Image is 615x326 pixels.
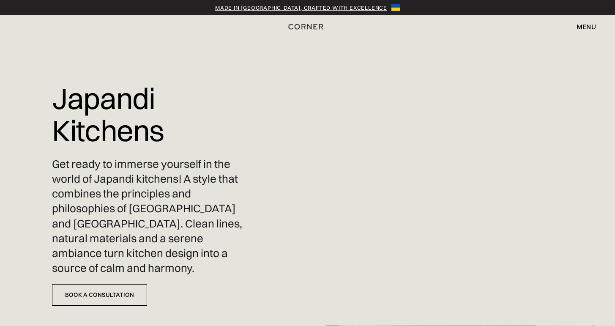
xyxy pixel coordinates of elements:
[568,19,596,34] div: menu
[577,23,596,30] div: menu
[215,3,387,12] a: Made in [GEOGRAPHIC_DATA], crafted with excellence
[52,157,250,276] p: Get ready to immerse yourself in the world of Japandi kitchens! A style that combines the princip...
[283,21,332,32] a: home
[52,284,147,306] a: Book a Consultation
[52,76,250,153] h1: Japandi Kitchens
